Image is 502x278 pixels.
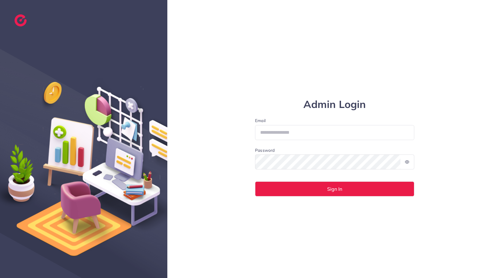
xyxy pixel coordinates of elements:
[255,181,414,196] button: Sign In
[255,147,275,153] label: Password
[327,187,342,191] span: Sign In
[14,14,27,26] img: logo
[255,118,414,124] label: Email
[255,98,414,111] h1: Admin Login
